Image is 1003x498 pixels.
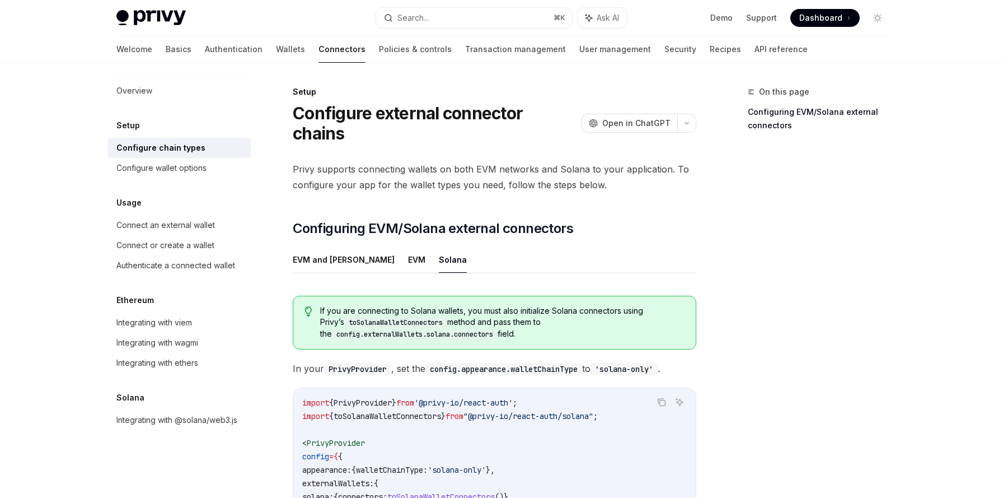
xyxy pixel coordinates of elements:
[746,12,777,24] a: Support
[116,259,235,272] div: Authenticate a connected wallet
[672,395,687,409] button: Ask AI
[582,114,677,133] button: Open in ChatGPT
[116,36,152,63] a: Welcome
[759,85,809,99] span: On this page
[107,333,251,353] a: Integrating with wagmi
[869,9,887,27] button: Toggle dark mode
[107,410,251,430] a: Integrating with @solana/web3.js
[304,306,312,317] svg: Tip
[441,411,446,421] span: }
[307,438,365,448] span: PrivyProvider
[318,36,365,63] a: Connectors
[302,411,329,421] span: import
[116,196,142,210] h5: Usage
[116,84,152,97] div: Overview
[205,36,263,63] a: Authentication
[799,12,842,24] span: Dashboard
[376,8,572,28] button: Search...⌘K
[338,452,343,462] span: {
[116,141,205,155] div: Configure chain types
[116,294,154,307] h5: Ethereum
[116,356,198,370] div: Integrating with ethers
[465,36,566,63] a: Transaction management
[107,138,251,158] a: Configure chain types
[428,465,486,475] span: 'solana-only'
[590,363,658,375] code: 'solana-only'
[602,118,671,129] span: Open in ChatGPT
[664,36,696,63] a: Security
[374,478,378,488] span: {
[329,452,334,462] span: =
[116,239,214,252] div: Connect or create a wallet
[710,12,733,24] a: Demo
[116,336,198,350] div: Integrating with wagmi
[116,218,215,232] div: Connect an external wallet
[107,215,251,235] a: Connect an external wallet
[116,119,140,132] h5: Setup
[293,86,696,97] div: Setup
[578,8,627,28] button: Ask AI
[379,36,452,63] a: Policies & controls
[579,36,651,63] a: User management
[166,36,191,63] a: Basics
[754,36,808,63] a: API reference
[293,220,573,238] span: Configuring EVM/Solana external connectors
[293,246,395,273] button: EVM and [PERSON_NAME]
[320,305,685,340] span: If you are connecting to Solana wallets, you must also initialize Solana connectors using Privy’s...
[276,36,305,63] a: Wallets
[356,465,428,475] span: walletChainType:
[329,398,334,408] span: {
[302,478,374,488] span: externalWallets:
[332,329,498,340] code: config.externalWallets.solana.connectors
[654,395,669,409] button: Copy the contents from the code block
[334,398,392,408] span: PrivyProvider
[329,411,334,421] span: {
[107,235,251,255] a: Connect or create a wallet
[425,363,582,375] code: config.appearance.walletChainType
[597,12,619,24] span: Ask AI
[351,465,356,475] span: {
[107,81,251,101] a: Overview
[414,398,513,408] span: '@privy-io/react-auth'
[463,411,593,421] span: "@privy-io/react-auth/solana"
[439,246,467,273] button: Solana
[116,316,192,329] div: Integrating with viem
[107,353,251,373] a: Integrating with ethers
[344,317,447,328] code: toSolanaWalletConnectors
[397,11,429,25] div: Search...
[302,398,329,408] span: import
[116,161,207,175] div: Configure wallet options
[293,361,696,376] span: In your , set the to .
[486,465,495,475] span: },
[790,9,860,27] a: Dashboard
[107,313,251,333] a: Integrating with viem
[748,103,896,134] a: Configuring EVM/Solana external connectors
[392,398,396,408] span: }
[408,246,425,273] button: EVM
[334,452,338,462] span: {
[107,158,251,178] a: Configure wallet options
[293,103,577,143] h1: Configure external connector chains
[116,391,144,404] h5: Solana
[446,411,463,421] span: from
[554,13,565,22] span: ⌘ K
[710,36,741,63] a: Recipes
[116,10,186,26] img: light logo
[107,255,251,276] a: Authenticate a connected wallet
[116,413,237,427] div: Integrating with @solana/web3.js
[293,161,696,193] span: Privy supports connecting wallets on both EVM networks and Solana to your application. To configu...
[302,465,351,475] span: appearance:
[302,438,307,448] span: <
[324,363,391,375] code: PrivyProvider
[513,398,517,408] span: ;
[396,398,414,408] span: from
[302,452,329,462] span: config
[334,411,441,421] span: toSolanaWalletConnectors
[593,411,598,421] span: ;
